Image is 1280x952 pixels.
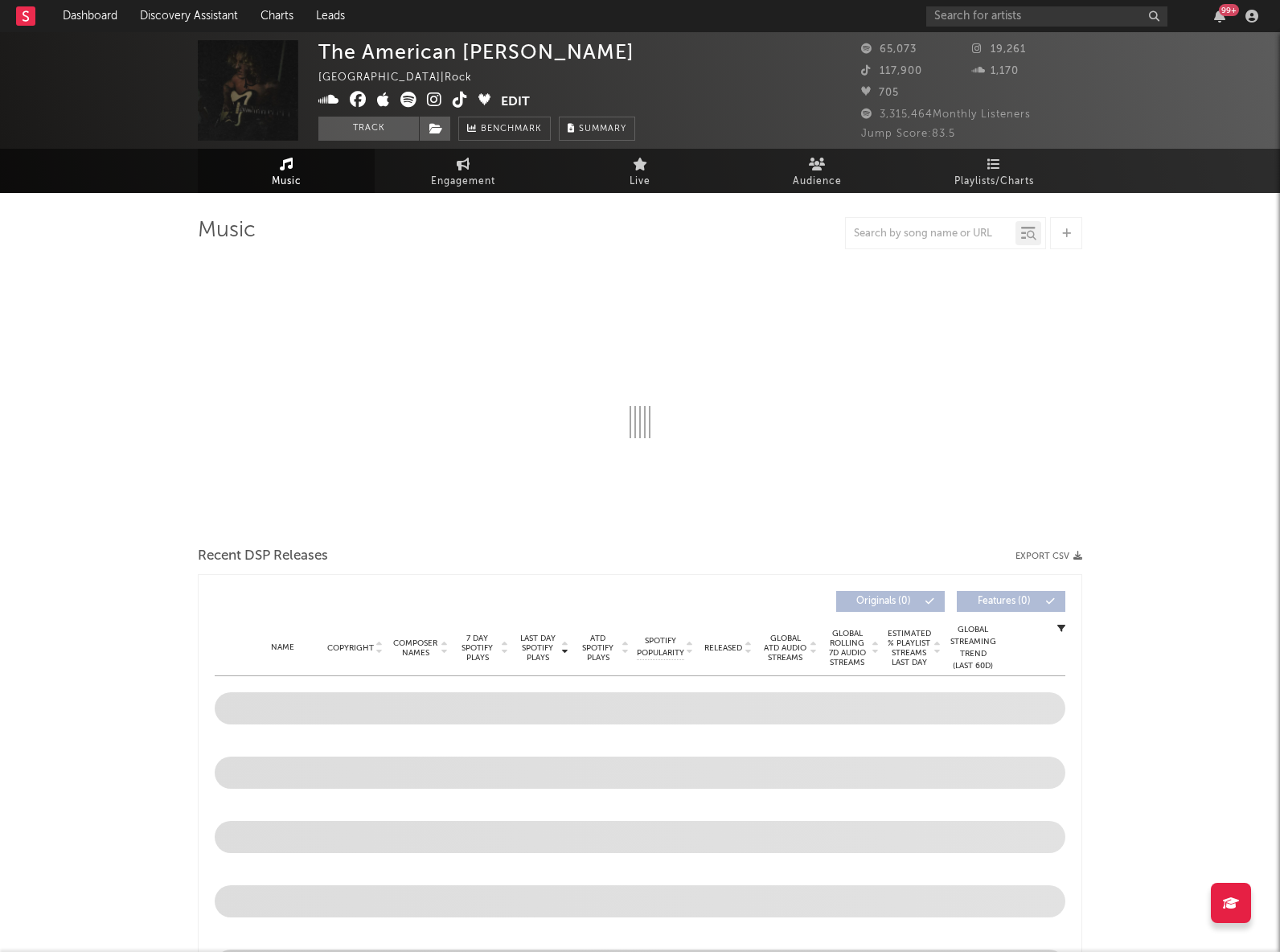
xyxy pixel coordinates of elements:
span: 1,170 [972,66,1019,76]
span: Originals ( 0 ) [847,597,921,606]
span: Playlists/Charts [954,172,1034,191]
span: Music [272,172,302,191]
span: Jump Score: 83.5 [861,129,955,139]
span: Composer Names [392,638,438,658]
a: Live [552,149,728,193]
span: ATD Spotify Plays [576,634,619,663]
span: Recent DSP Releases [198,547,328,566]
div: Name [247,642,318,654]
button: Features(0) [957,591,1065,612]
a: Benchmark [458,117,551,141]
span: Engagement [431,172,495,191]
span: Features ( 0 ) [967,597,1041,606]
div: The American [PERSON_NAME] [318,40,634,64]
span: Copyright [327,643,374,653]
span: 19,261 [972,44,1026,55]
span: Live [630,172,650,191]
span: Global Rolling 7D Audio Streams [825,629,869,667]
span: 117,900 [861,66,922,76]
button: Summary [559,117,635,141]
button: Track [318,117,419,141]
span: Released [704,643,742,653]
span: Spotify Popularity [637,635,684,659]
a: Audience [728,149,905,193]
span: Benchmark [481,120,542,139]
button: Originals(0) [836,591,945,612]
button: Edit [501,92,530,112]
a: Playlists/Charts [905,149,1082,193]
a: Engagement [375,149,552,193]
span: 7 Day Spotify Plays [456,634,498,663]
span: Audience [793,172,842,191]
div: Global Streaming Trend (Last 60D) [949,624,997,672]
input: Search for artists [926,6,1167,27]
span: Last Day Spotify Plays [516,634,559,663]
span: Global ATD Audio Streams [763,634,807,663]
span: 3,315,464 Monthly Listeners [861,109,1031,120]
div: 99 + [1219,4,1239,16]
button: Export CSV [1015,552,1082,561]
input: Search by song name or URL [846,228,1015,240]
span: 65,073 [861,44,917,55]
div: [GEOGRAPHIC_DATA] | Rock [318,68,490,88]
a: Music [198,149,375,193]
button: 99+ [1214,10,1225,23]
span: Summary [579,125,626,133]
span: 705 [861,88,899,98]
span: Estimated % Playlist Streams Last Day [887,629,931,667]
